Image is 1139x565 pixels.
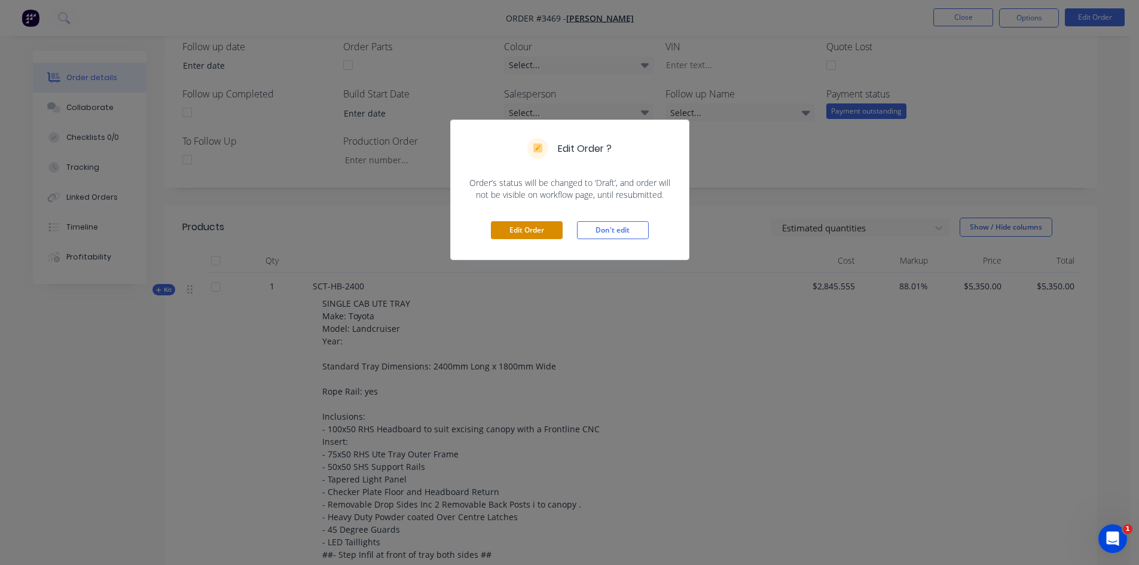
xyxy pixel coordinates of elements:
button: Don't edit [577,221,649,239]
span: 1 [1123,524,1132,534]
iframe: Intercom live chat [1098,524,1127,553]
span: Order’s status will be changed to ‘Draft’, and order will not be visible on workflow page, until ... [465,177,674,201]
button: Edit Order [491,221,563,239]
h5: Edit Order ? [558,142,612,156]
